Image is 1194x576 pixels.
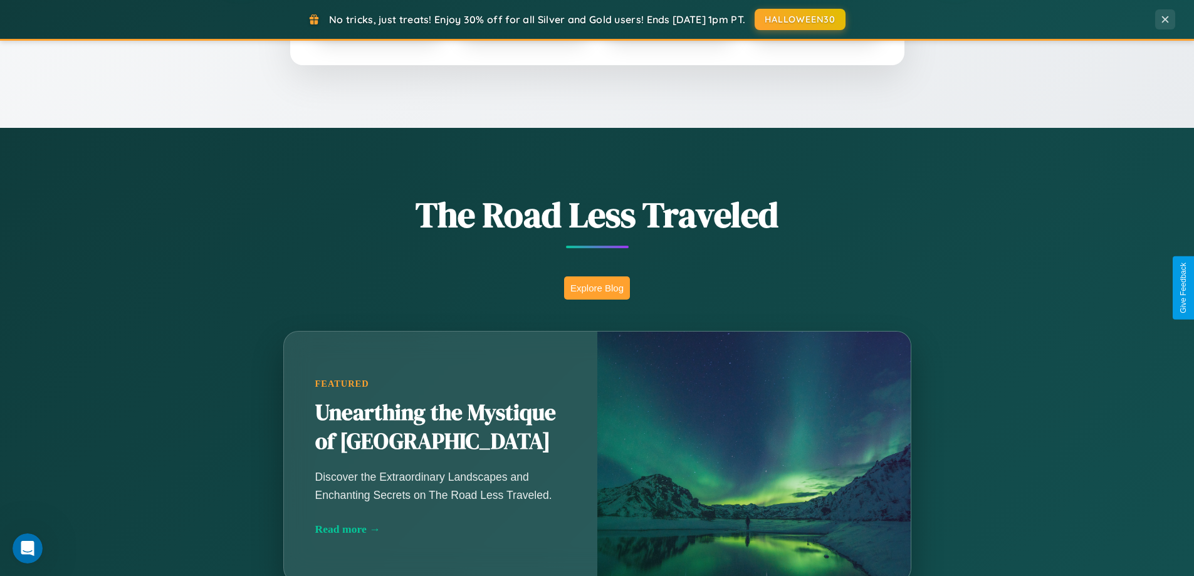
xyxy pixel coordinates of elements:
div: Featured [315,379,566,389]
button: Explore Blog [564,276,630,300]
div: Give Feedback [1179,263,1188,313]
h1: The Road Less Traveled [221,191,973,239]
button: HALLOWEEN30 [755,9,846,30]
iframe: Intercom live chat [13,533,43,563]
div: Read more → [315,523,566,536]
h2: Unearthing the Mystique of [GEOGRAPHIC_DATA] [315,399,566,456]
span: No tricks, just treats! Enjoy 30% off for all Silver and Gold users! Ends [DATE] 1pm PT. [329,13,745,26]
p: Discover the Extraordinary Landscapes and Enchanting Secrets on The Road Less Traveled. [315,468,566,503]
